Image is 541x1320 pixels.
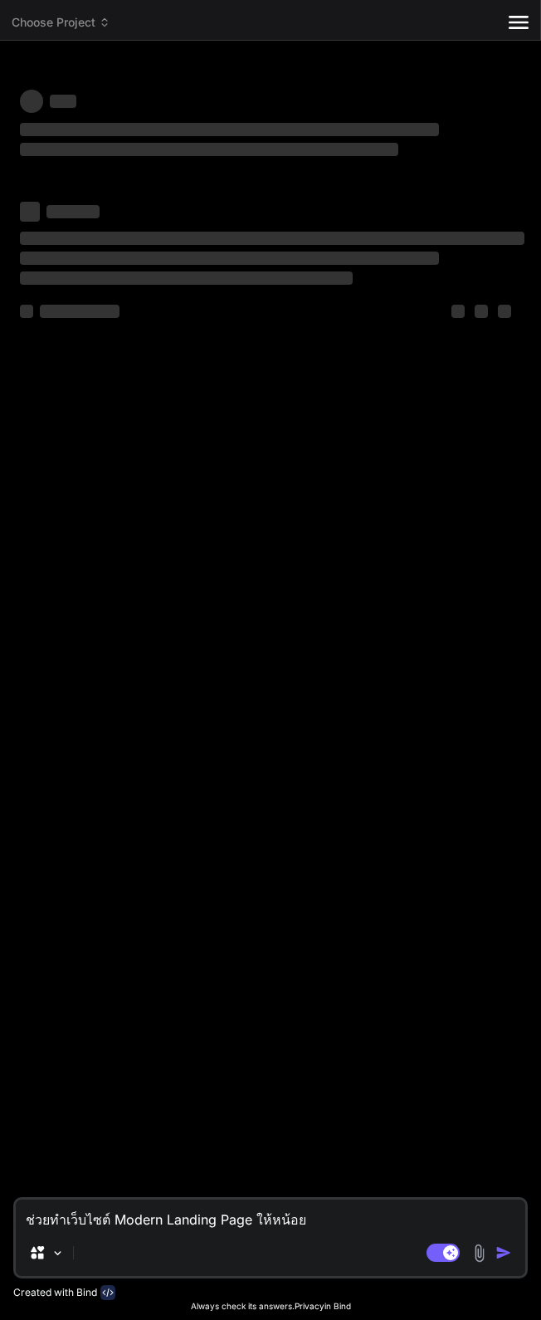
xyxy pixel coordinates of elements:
span: ‌ [20,252,439,265]
span: ‌ [20,305,33,318]
span: Privacy [295,1301,324,1311]
span: ‌ [46,205,100,218]
span: ‌ [20,202,40,222]
span: ‌ [50,95,76,108]
span: ‌ [20,90,43,113]
p: Created with Bind [13,1286,97,1299]
span: ‌ [20,271,353,285]
img: attachment [470,1244,489,1263]
span: ‌ [40,305,119,318]
span: ‌ [498,305,511,318]
img: Pick Models [51,1246,65,1260]
img: bind-logo [100,1285,115,1300]
span: ‌ [20,123,439,136]
span: Choose Project [12,14,110,31]
img: icon [495,1244,512,1261]
span: ‌ [475,305,488,318]
span: ‌ [20,232,524,245]
textarea: ช่วยทำเว็บไซต์ Modern Landing Page ให้หน้อย [16,1200,525,1230]
span: ‌ [20,143,398,156]
span: ‌ [451,305,465,318]
p: Always check its answers. in Bind [13,1300,528,1313]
